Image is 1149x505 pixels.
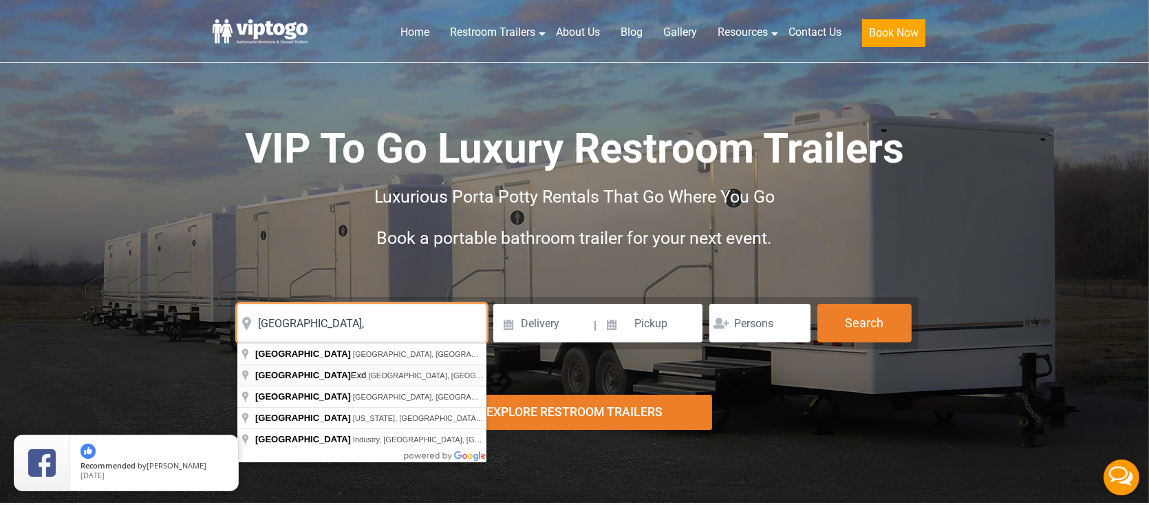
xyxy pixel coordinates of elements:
a: Restroom Trailers [440,17,546,48]
span: [GEOGRAPHIC_DATA] [255,391,351,402]
span: [GEOGRAPHIC_DATA] [255,413,351,423]
span: by [80,462,227,471]
button: Search [817,304,912,342]
span: [GEOGRAPHIC_DATA] [255,370,351,380]
span: Recommended [80,460,136,471]
input: Persons [709,304,810,342]
span: Book a portable bathroom trailer for your next event. [377,228,773,248]
span: | [594,304,597,348]
a: Home [390,17,440,48]
img: Review Rating [28,449,56,477]
span: [GEOGRAPHIC_DATA], [GEOGRAPHIC_DATA], [GEOGRAPHIC_DATA] [353,350,598,358]
span: [GEOGRAPHIC_DATA], [GEOGRAPHIC_DATA], [GEOGRAPHIC_DATA] [368,371,613,380]
button: Book Now [862,19,925,47]
span: [GEOGRAPHIC_DATA], [GEOGRAPHIC_DATA], [GEOGRAPHIC_DATA] [353,393,598,401]
button: Live Chat [1094,450,1149,505]
span: VIP To Go Luxury Restroom Trailers [245,124,904,173]
a: Gallery [653,17,707,48]
span: [DATE] [80,470,105,480]
input: Delivery [493,304,592,342]
a: Resources [707,17,778,48]
span: Exd [255,370,368,380]
span: [GEOGRAPHIC_DATA] [255,349,351,359]
span: [US_STATE], [GEOGRAPHIC_DATA], [GEOGRAPHIC_DATA] [353,414,561,422]
a: Book Now [852,17,936,55]
span: [GEOGRAPHIC_DATA] [255,434,351,444]
img: thumbs up icon [80,444,96,459]
a: About Us [546,17,610,48]
div: Explore Restroom Trailers [437,395,713,430]
a: Blog [610,17,653,48]
span: Industry, [GEOGRAPHIC_DATA], [GEOGRAPHIC_DATA] [353,435,546,444]
input: Where do you need your restroom? [237,304,486,342]
input: Pickup [598,304,702,342]
a: Contact Us [778,17,852,48]
span: [PERSON_NAME] [147,460,206,471]
span: Luxurious Porta Potty Rentals That Go Where You Go [374,187,775,207]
